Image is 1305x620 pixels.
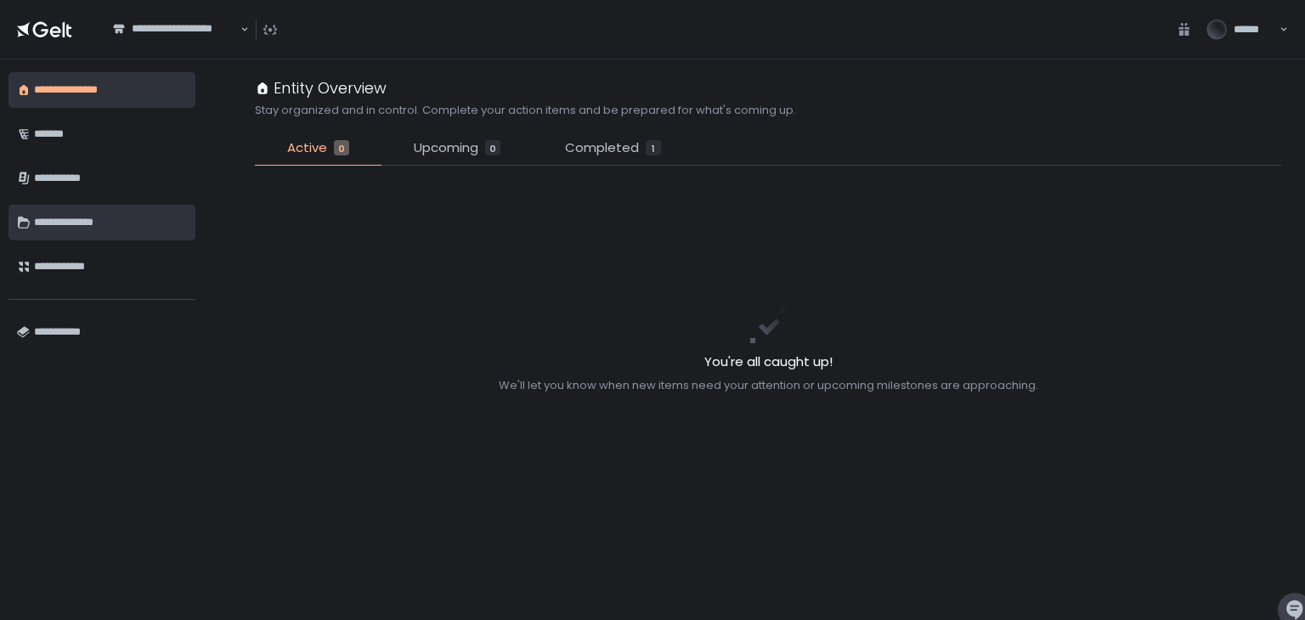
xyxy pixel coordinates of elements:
[646,140,661,155] div: 1
[334,140,349,155] div: 0
[565,138,639,158] span: Completed
[255,103,796,118] h2: Stay organized and in control. Complete your action items and be prepared for what's coming up.
[499,378,1038,393] div: We'll let you know when new items need your attention or upcoming milestones are approaching.
[255,76,387,99] div: Entity Overview
[485,140,500,155] div: 0
[287,138,327,158] span: Active
[113,37,239,54] input: Search for option
[414,138,478,158] span: Upcoming
[102,12,249,48] div: Search for option
[499,352,1038,372] h2: You're all caught up!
